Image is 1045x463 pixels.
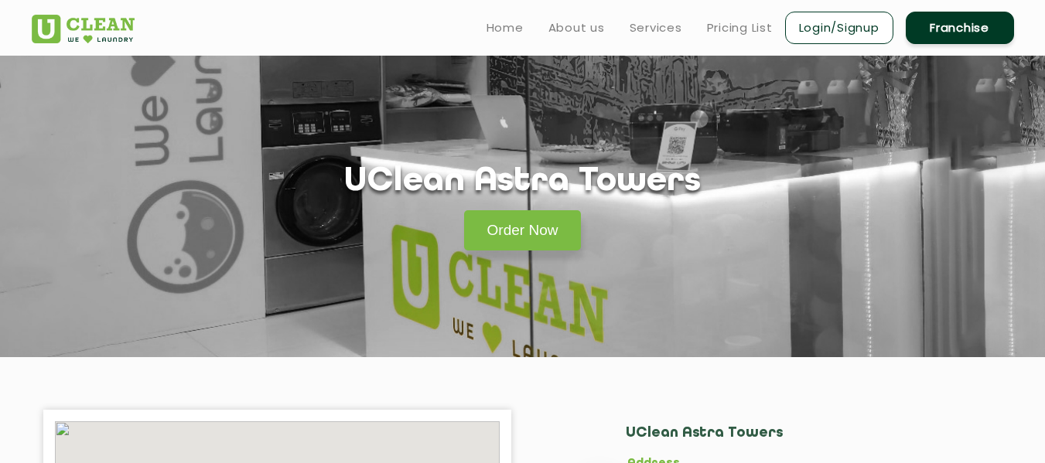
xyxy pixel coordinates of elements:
img: UClean Laundry and Dry Cleaning [32,15,135,43]
a: Franchise [906,12,1014,44]
a: Order Now [464,210,582,250]
a: Services [630,19,682,37]
a: Home [487,19,524,37]
a: About us [548,19,605,37]
h2: UClean Astra Towers [626,425,956,457]
a: Pricing List [707,19,773,37]
a: Login/Signup [785,12,893,44]
h1: UClean Astra Towers [344,162,701,202]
